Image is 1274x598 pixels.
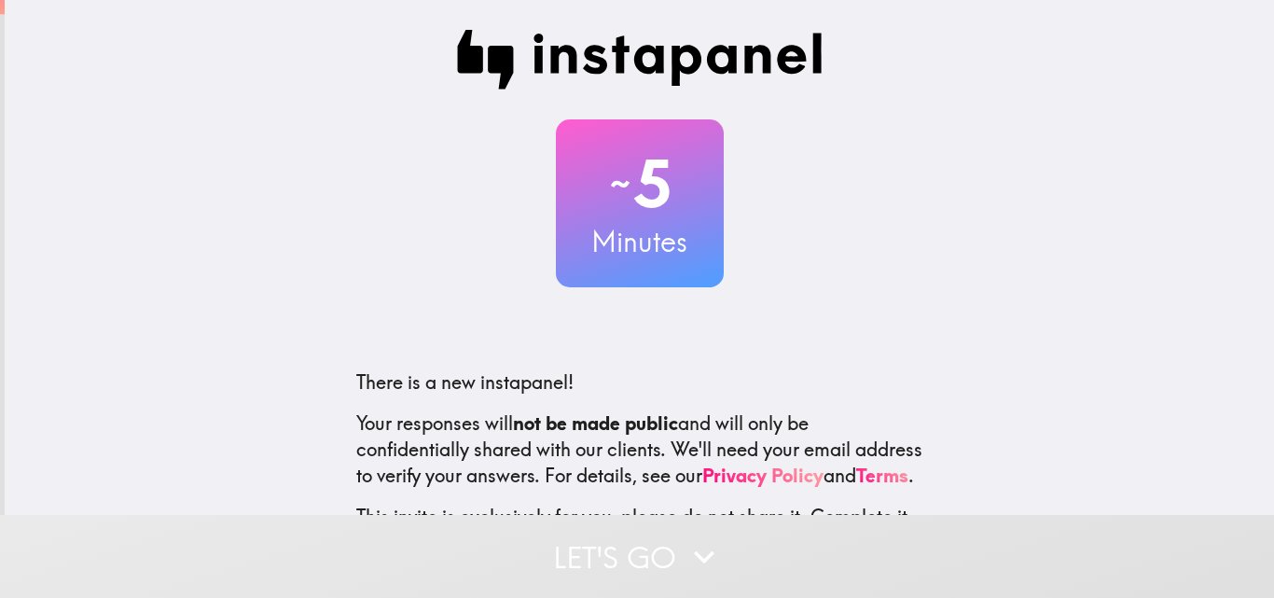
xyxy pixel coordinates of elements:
span: ~ [607,156,633,212]
a: Privacy Policy [702,464,824,487]
p: This invite is exclusively for you, please do not share it. Complete it soon because spots are li... [356,504,923,556]
h2: 5 [556,146,724,222]
a: Terms [856,464,908,487]
p: Your responses will and will only be confidentially shared with our clients. We'll need your emai... [356,410,923,489]
span: There is a new instapanel! [356,370,574,394]
b: not be made public [513,411,678,435]
img: Instapanel [457,30,823,90]
h3: Minutes [556,222,724,261]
